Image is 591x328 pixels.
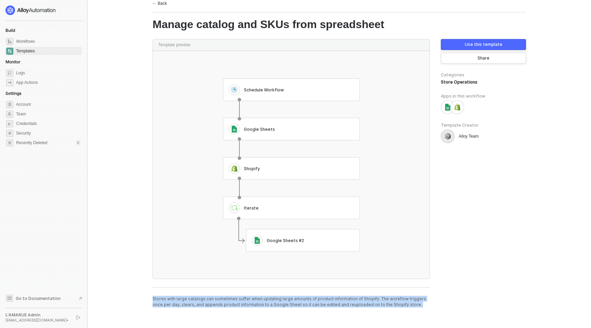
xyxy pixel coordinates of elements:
[6,48,13,55] span: marketplace
[6,120,13,127] span: credentials
[5,294,82,302] a: Knowledge Base
[6,139,13,147] span: settings
[454,104,461,111] img: Shopify
[459,134,478,139] div: Alloy Team
[16,47,80,55] span: Templates
[153,1,167,7] div: ← Back
[6,101,13,108] span: settings
[16,129,80,137] span: Security
[153,296,430,307] p: Stores with large catalogs can sometimes suffer when updating large amounts of product informatio...
[465,42,502,47] div: Use this template
[6,70,13,77] span: icon-logs
[441,79,526,85] div: Store Operations
[16,140,47,146] span: Recently Deleted
[76,315,80,319] span: logout
[16,80,38,86] div: App Actions
[6,38,13,45] span: dashboard
[444,104,451,111] img: Google Sheets
[153,18,526,31] div: Manage catalog and SKUs from spreadsheet
[444,133,451,140] img: alloy
[6,295,13,302] span: documentation
[6,111,13,118] span: team
[5,312,70,318] div: L'AMARUE Admin
[5,28,15,33] span: Build
[441,93,526,99] div: Apps in this workflow
[6,130,13,137] span: security
[441,39,526,50] button: Use this template
[16,110,80,118] span: Team
[441,72,526,78] div: Categories
[77,295,84,302] span: document-arrow
[5,318,70,323] div: [EMAIL_ADDRESS][DOMAIN_NAME] •
[5,5,82,15] a: logo
[16,100,80,109] span: Account
[5,59,21,64] span: Monitor
[5,5,56,15] img: logo
[441,122,526,128] div: Template Creator
[6,79,13,86] span: icon-app-actions
[16,295,61,301] span: Go to Documentation
[16,69,80,77] span: Logs
[477,55,489,61] div: Share
[441,53,526,64] button: Share
[76,140,80,146] div: 0
[16,37,80,46] span: Workflows
[16,119,80,128] span: Credentials
[5,91,21,96] span: Settings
